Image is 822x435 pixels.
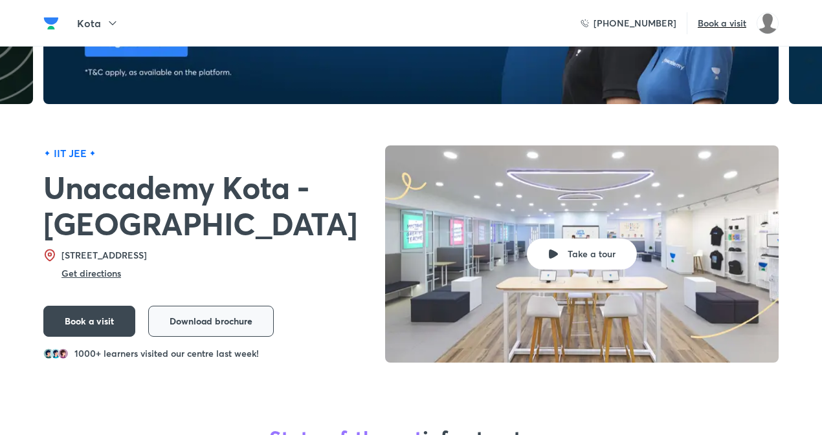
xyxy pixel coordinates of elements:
[74,347,259,360] p: 1000+ learners visited our centre last week!
[594,17,676,30] h6: [PHONE_NUMBER]
[43,169,375,241] h1: Unacademy Kota - [GEOGRAPHIC_DATA]
[65,315,114,328] span: Book a visit
[698,17,746,30] h6: Book a visit
[527,239,637,270] button: Take a tour
[148,306,274,337] button: Download brochure
[43,16,64,31] a: Company Logo
[54,145,86,161] h5: IIT JEE
[89,149,96,157] img: blue-star
[568,248,616,260] span: Take a tour
[43,16,59,31] img: Company Logo
[385,145,779,363] img: thumbnail
[77,16,101,31] h5: Kota
[43,149,51,157] img: blue-star
[43,249,56,262] img: location-mark
[757,12,779,34] img: Ayush Yadav
[43,306,135,337] button: Book a visit
[581,17,676,30] a: [PHONE_NUMBER]
[170,315,252,328] span: Download brochure
[61,249,152,262] h6: [STREET_ADDRESS]
[61,267,121,279] h6: Get directions
[61,269,121,279] a: Get directions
